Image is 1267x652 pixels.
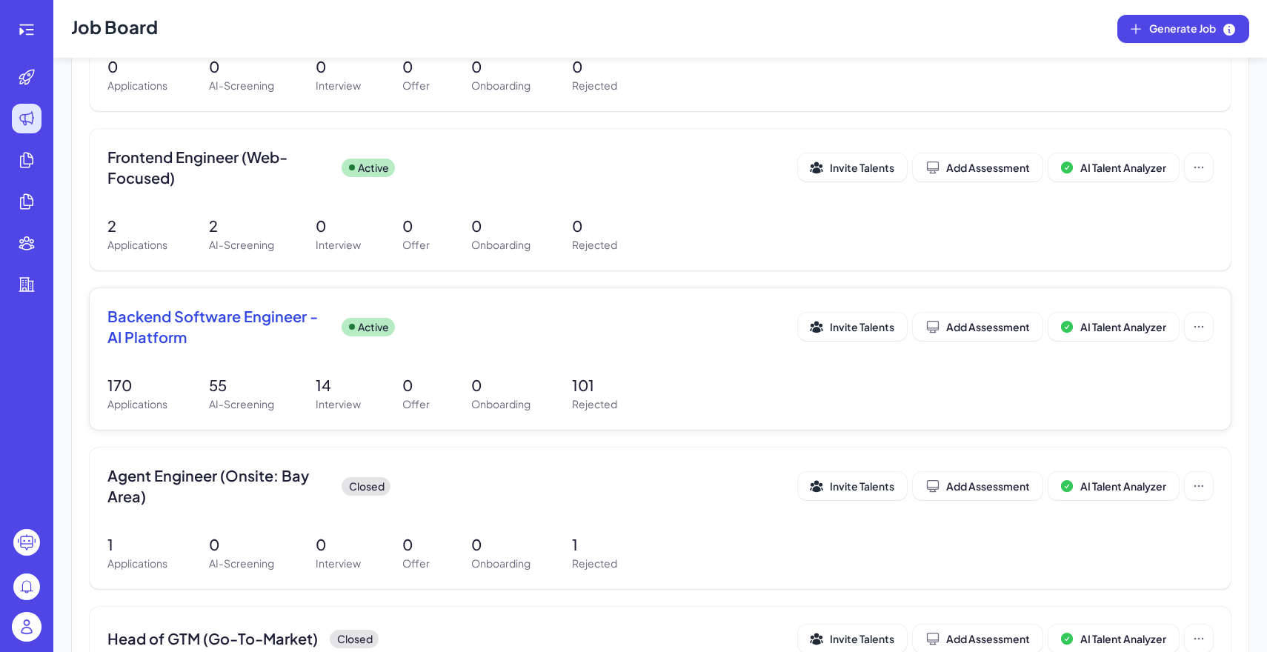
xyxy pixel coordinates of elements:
[209,533,274,556] p: 0
[107,147,330,188] span: Frontend Engineer (Web-Focused)
[925,319,1030,334] div: Add Assessment
[1080,161,1166,174] span: AI Talent Analyzer
[107,556,167,571] p: Applications
[1048,472,1179,500] button: AI Talent Analyzer
[1048,153,1179,182] button: AI Talent Analyzer
[925,479,1030,493] div: Add Assessment
[572,78,617,93] p: Rejected
[572,374,617,396] p: 101
[209,56,274,78] p: 0
[316,533,361,556] p: 0
[471,556,531,571] p: Onboarding
[209,396,274,412] p: AI-Screening
[925,160,1030,175] div: Add Assessment
[107,533,167,556] p: 1
[471,78,531,93] p: Onboarding
[316,237,361,253] p: Interview
[572,237,617,253] p: Rejected
[209,237,274,253] p: AI-Screening
[402,556,430,571] p: Offer
[471,215,531,237] p: 0
[1080,320,1166,333] span: AI Talent Analyzer
[316,396,361,412] p: Interview
[402,396,430,412] p: Offer
[830,320,894,333] span: Invite Talents
[107,465,330,507] span: Agent Engineer (Onsite: Bay Area)
[471,396,531,412] p: Onboarding
[798,153,907,182] button: Invite Talents
[209,556,274,571] p: AI-Screening
[316,215,361,237] p: 0
[1048,313,1179,341] button: AI Talent Analyzer
[471,374,531,396] p: 0
[471,56,531,78] p: 0
[316,56,361,78] p: 0
[830,479,894,493] span: Invite Talents
[12,612,41,642] img: user_logo.png
[572,215,617,237] p: 0
[471,237,531,253] p: Onboarding
[358,160,389,176] p: Active
[798,472,907,500] button: Invite Talents
[316,556,361,571] p: Interview
[925,631,1030,646] div: Add Assessment
[471,533,531,556] p: 0
[337,631,373,647] p: Closed
[1117,15,1249,43] button: Generate Job
[402,374,430,396] p: 0
[209,215,274,237] p: 2
[107,78,167,93] p: Applications
[913,472,1042,500] button: Add Assessment
[316,78,361,93] p: Interview
[830,632,894,645] span: Invite Talents
[402,56,430,78] p: 0
[209,78,274,93] p: AI-Screening
[1080,632,1166,645] span: AI Talent Analyzer
[572,396,617,412] p: Rejected
[316,374,361,396] p: 14
[913,313,1042,341] button: Add Assessment
[830,161,894,174] span: Invite Talents
[402,215,430,237] p: 0
[402,533,430,556] p: 0
[209,374,274,396] p: 55
[107,215,167,237] p: 2
[107,628,318,649] span: Head of GTM (Go-To-Market)
[107,56,167,78] p: 0
[107,396,167,412] p: Applications
[572,533,617,556] p: 1
[572,556,617,571] p: Rejected
[107,237,167,253] p: Applications
[1149,21,1237,37] span: Generate Job
[402,237,430,253] p: Offer
[358,319,389,335] p: Active
[1080,479,1166,493] span: AI Talent Analyzer
[572,56,617,78] p: 0
[798,313,907,341] button: Invite Talents
[107,306,330,347] span: Backend Software Engineer - AI Platform
[349,479,385,494] p: Closed
[107,374,167,396] p: 170
[402,78,430,93] p: Offer
[913,153,1042,182] button: Add Assessment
